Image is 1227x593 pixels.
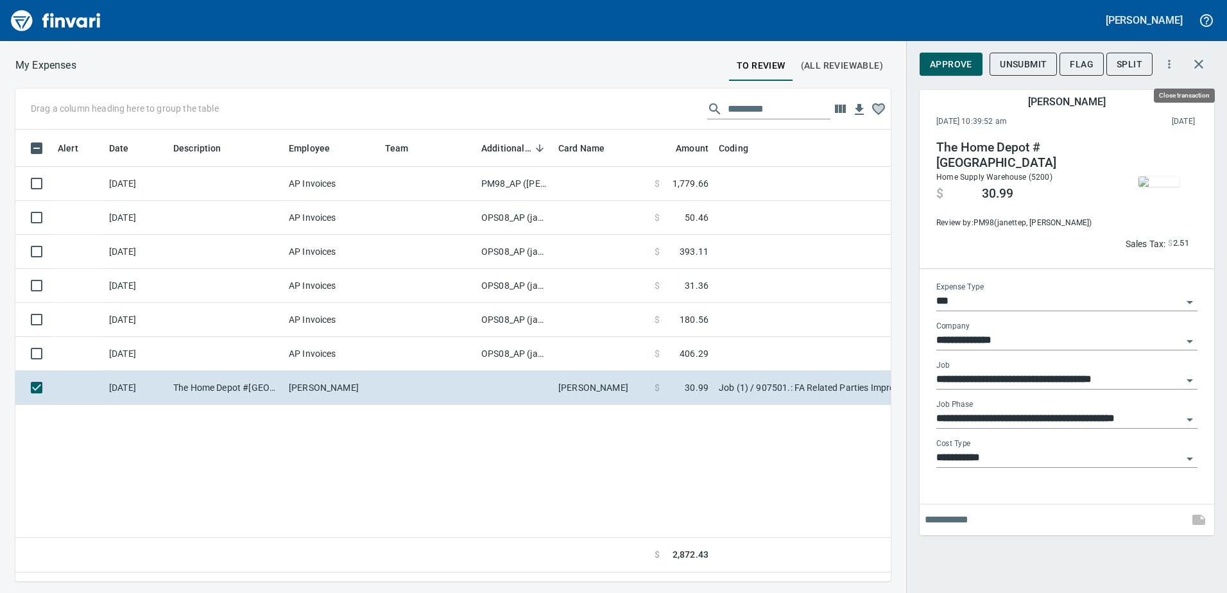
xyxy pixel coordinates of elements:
button: [PERSON_NAME] [1103,10,1186,30]
p: Drag a column heading here to group the table [31,102,219,115]
span: Date [109,141,146,156]
button: Open [1181,411,1199,429]
td: [DATE] [104,167,168,201]
span: This charge was settled by the merchant and appears on the 2025/08/09 statement. [1090,116,1195,128]
h5: [PERSON_NAME] [1106,13,1183,27]
td: OPS08_AP (janettep, samr) [476,235,553,269]
td: AP Invoices [284,167,380,201]
td: [DATE] [104,337,168,371]
span: Approve [930,56,972,73]
span: This records your note into the expense. If you would like to send a message to an employee inste... [1183,504,1214,535]
label: Job [936,362,950,370]
button: Download Table [850,100,869,119]
span: Employee [289,141,330,156]
span: 2,872.43 [673,548,708,562]
span: 406.29 [680,347,708,360]
span: 2.51 [1173,236,1190,251]
span: Coding [719,141,748,156]
td: AP Invoices [284,337,380,371]
span: Description [173,141,238,156]
span: $ [936,186,943,202]
p: Sales Tax: [1126,237,1166,250]
label: Company [936,323,970,331]
button: More [1155,50,1183,78]
span: 50.46 [685,211,708,224]
label: Job Phase [936,401,973,409]
span: $ [655,381,660,394]
button: Open [1181,450,1199,468]
span: $ [655,548,660,562]
td: AP Invoices [284,235,380,269]
span: Team [385,141,425,156]
td: [DATE] [104,269,168,303]
span: Date [109,141,129,156]
h5: [PERSON_NAME] [1028,95,1105,108]
span: Employee [289,141,347,156]
span: 30.99 [685,381,708,394]
span: $ [655,347,660,360]
span: $ [655,245,660,258]
td: Job (1) / 907501.: FA Related Parties Improvements / 10. 169.1002: UParkIt Vancouver Misc. Projec... [714,371,1034,405]
span: 31.36 [685,279,708,292]
button: Sales Tax:$2.51 [1122,234,1192,254]
label: Expense Type [936,284,984,291]
button: Flag [1060,53,1104,76]
button: Split [1106,53,1153,76]
label: Cost Type [936,440,971,448]
span: Additional Reviewer [481,141,548,156]
span: 393.11 [680,245,708,258]
td: [DATE] [104,235,168,269]
span: $ [655,313,660,326]
span: Alert [58,141,95,156]
span: [DATE] 10:39:52 am [936,116,1090,128]
td: PM98_AP ([PERSON_NAME], [PERSON_NAME]) [476,167,553,201]
span: Card Name [558,141,605,156]
td: [DATE] [104,303,168,337]
span: Home Supply Warehouse (5200) [936,173,1052,182]
span: Alert [58,141,78,156]
span: Card Name [558,141,621,156]
td: OPS08_AP (janettep, samr) [476,337,553,371]
span: Additional Reviewer [481,141,531,156]
span: Description [173,141,221,156]
span: Team [385,141,409,156]
span: $ [655,177,660,190]
span: $ [655,211,660,224]
span: 1,779.66 [673,177,708,190]
button: Open [1181,332,1199,350]
span: 30.99 [982,186,1013,202]
button: Open [1181,293,1199,311]
td: AP Invoices [284,201,380,235]
span: AI confidence: 99.0% [1168,236,1189,251]
img: receipts%2Ftapani%2F2025-08-05%2FwHsiFw02aUc0RQ2ZkVqBnFtOvs92__Y3SaltByhnXxGmCRyfM5_thumb.jpg [1138,176,1180,187]
td: [PERSON_NAME] [553,371,649,405]
span: $ [655,279,660,292]
nav: breadcrumb [15,58,76,73]
img: Finvari [8,5,104,36]
span: Split [1117,56,1142,73]
span: $ [1168,236,1172,251]
span: Amount [676,141,708,156]
span: Flag [1070,56,1094,73]
span: Coding [719,141,765,156]
td: The Home Depot #[GEOGRAPHIC_DATA] [168,371,284,405]
span: (All Reviewable) [801,58,883,74]
button: Choose columns to display [830,99,850,119]
span: To Review [737,58,785,74]
td: OPS08_AP (janettep, samr) [476,269,553,303]
button: Unsubmit [990,53,1057,76]
span: Unsubmit [1000,56,1047,73]
span: 180.56 [680,313,708,326]
span: Amount [659,141,708,156]
td: OPS08_AP (janettep, samr) [476,303,553,337]
button: Approve [920,53,982,76]
td: [PERSON_NAME] [284,371,380,405]
button: Column choices favorited. Click to reset to default [869,99,888,119]
td: AP Invoices [284,269,380,303]
p: My Expenses [15,58,76,73]
td: OPS08_AP (janettep, samr) [476,201,553,235]
span: Review by: PM98 (janettep, [PERSON_NAME]) [936,217,1111,230]
button: Open [1181,372,1199,390]
td: AP Invoices [284,303,380,337]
